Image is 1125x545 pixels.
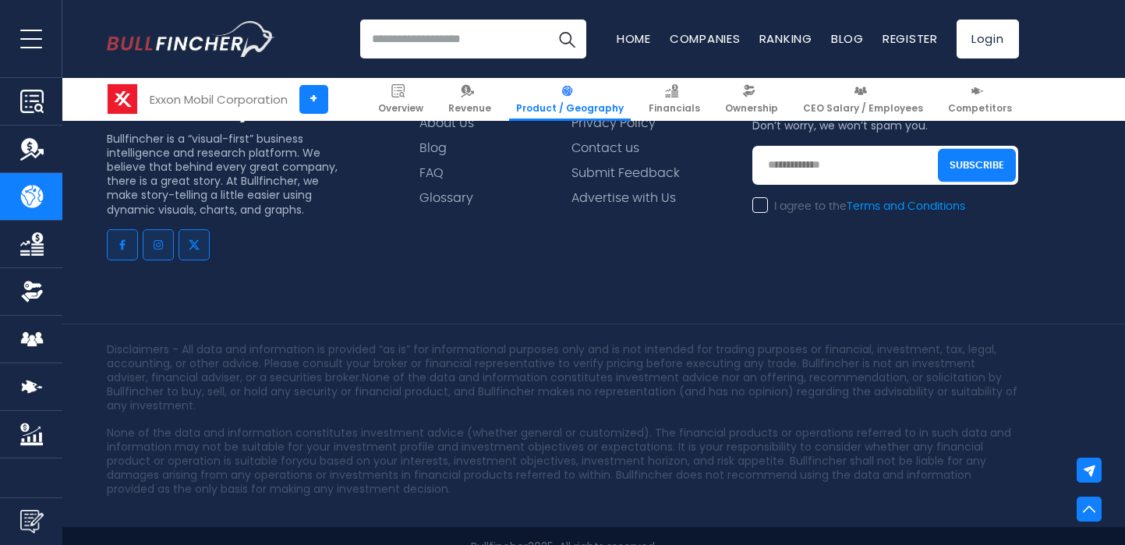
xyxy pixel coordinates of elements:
span: Ownership [725,102,778,115]
span: Product / Geography [516,102,624,115]
div: Exxon Mobil Corporation [150,90,288,108]
span: Overview [378,102,423,115]
label: I agree to the [752,200,965,214]
a: Product / Geography [509,78,631,121]
a: Ownership [718,78,785,121]
p: None of the data and information constitutes investment advice (whether general or customized). T... [107,426,1019,497]
a: Revenue [441,78,498,121]
a: Competitors [941,78,1019,121]
span: Competitors [948,102,1012,115]
a: Contact us [571,141,639,156]
a: Home [617,30,651,47]
img: Bullfincher logo [107,21,275,57]
span: Financials [649,102,700,115]
span: CEO Salary / Employees [803,102,923,115]
img: Ownership [20,280,44,303]
a: CEO Salary / Employees [796,78,930,121]
a: Terms and Conditions [847,201,965,212]
iframe: reCAPTCHA [752,224,989,285]
button: Subscribe [938,148,1016,182]
a: Privacy Policy [571,116,656,131]
p: Disclaimers - All data and information is provided “as is” for informational purposes only and is... [107,342,1019,413]
a: Go to homepage [107,21,274,57]
a: Go to facebook [107,229,138,260]
a: Go to twitter [179,229,210,260]
a: Glossary [419,191,473,206]
a: Blog [419,141,447,156]
a: Register [883,30,938,47]
button: Search [547,19,586,58]
a: Advertise with Us [571,191,676,206]
a: Financials [642,78,707,121]
a: Go to instagram [143,229,174,260]
a: Submit Feedback [571,166,680,181]
a: About Us [419,116,474,131]
a: Blog [831,30,864,47]
p: Don’t worry, we won’t spam you. [752,119,1019,133]
a: Login [957,19,1019,58]
a: FAQ [419,166,444,181]
a: Overview [371,78,430,121]
a: + [299,85,328,114]
span: Revenue [448,102,491,115]
a: Ranking [759,30,812,47]
p: Bullfincher is a “visual-first” business intelligence and research platform. We believe that behi... [107,132,344,217]
img: XOM logo [108,84,137,114]
a: Companies [670,30,741,47]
